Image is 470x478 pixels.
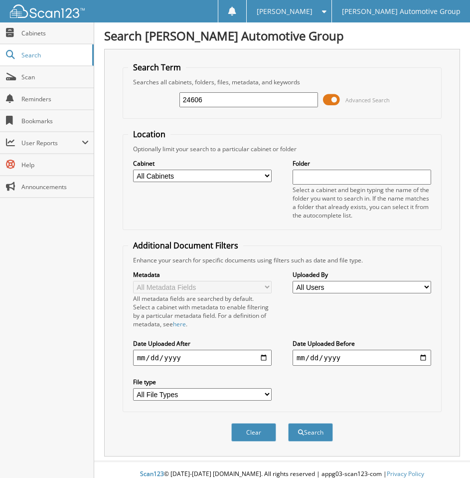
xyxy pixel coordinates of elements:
label: Cabinet [133,159,272,168]
div: Searches all cabinets, folders, files, metadata, and keywords [128,78,437,86]
label: Uploaded By [293,270,431,279]
legend: Location [128,129,170,140]
span: Bookmarks [21,117,89,125]
span: Search [21,51,87,59]
img: scan123-logo-white.svg [10,4,85,18]
span: Help [21,161,89,169]
span: Scan123 [140,470,164,478]
iframe: Chat Widget [420,430,470,478]
span: Reminders [21,95,89,103]
label: Date Uploaded Before [293,339,431,348]
span: User Reports [21,139,82,147]
div: Enhance your search for specific documents using filters such as date and file type. [128,256,437,264]
a: Privacy Policy [387,470,424,478]
span: [PERSON_NAME] [257,8,313,14]
button: Clear [231,423,276,442]
label: Folder [293,159,431,168]
span: Advanced Search [345,96,390,104]
h1: Search [PERSON_NAME] Automotive Group [104,27,460,44]
input: end [293,350,431,366]
a: here [173,320,186,328]
div: All metadata fields are searched by default. Select a cabinet with metadata to enable filtering b... [133,294,272,328]
legend: Additional Document Filters [128,240,243,251]
div: Optionally limit your search to a particular cabinet or folder [128,145,437,153]
span: Cabinets [21,29,89,37]
span: Announcements [21,183,89,191]
div: Select a cabinet and begin typing the name of the folder you want to search in. If the name match... [293,186,431,220]
label: File type [133,378,272,386]
span: Scan [21,73,89,81]
label: Metadata [133,270,272,279]
label: Date Uploaded After [133,339,272,348]
legend: Search Term [128,62,186,73]
span: [PERSON_NAME] Automotive Group [342,8,461,14]
input: start [133,350,272,366]
button: Search [288,423,333,442]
